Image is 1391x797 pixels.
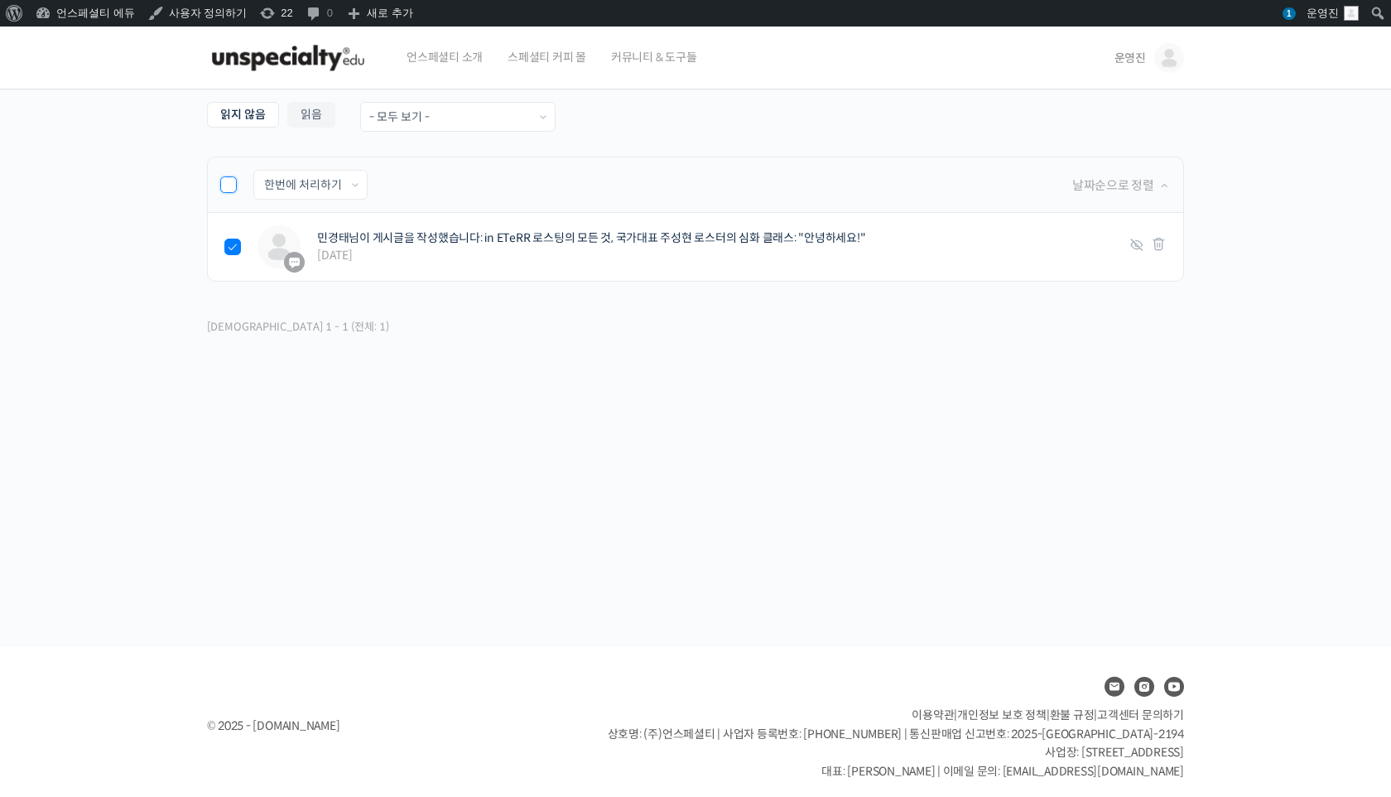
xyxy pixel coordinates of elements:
[603,27,705,89] a: 커뮤니티 & 도구들
[317,248,1119,263] span: [DATE]
[207,316,389,338] p: [DEMOGRAPHIC_DATA] 1 - 1 (전체: 1)
[398,27,491,89] a: 언스페셜티 소개
[611,26,697,89] span: 커뮤니티 & 도구들
[207,102,335,132] nav: Sub Menu
[1050,708,1095,722] a: 환불 규정
[152,551,171,564] span: 대화
[912,708,954,722] a: 이용약관
[1158,174,1171,196] a: Oldest First
[499,27,594,89] a: 스페셜티 커피 몰
[207,102,279,128] a: 읽지 않음
[317,230,865,245] a: 민경태님이 게시글을 작성했습니다: in ETeRR 로스팅의 모든 것, 국가대표 주성현 로스터의 심화 클래스: "안녕하세요!"
[52,550,62,563] span: 홈
[258,225,301,268] img: 프로필 사진
[1114,27,1184,89] a: 운영진
[214,525,318,567] a: 설정
[608,706,1184,780] p: | | | 상호명: (주)언스페셜티 | 사업자 등록번호: [PHONE_NUMBER] | 통신판매업 신고번호: 2025-[GEOGRAPHIC_DATA]-2194 사업장: [ST...
[407,26,483,89] span: 언스페셜티 소개
[207,715,566,737] div: © 2025 - [DOMAIN_NAME]
[1072,173,1171,196] div: 날짜순으로 정렬
[287,102,335,128] a: 읽음
[1097,708,1184,722] span: 고객센터 문의하기
[508,26,586,89] span: 스페셜티 커피 몰
[1119,236,1167,258] div: |
[957,708,1047,722] a: 개인정보 보호 정책
[5,525,109,567] a: 홈
[1114,51,1146,65] span: 운영진
[109,525,214,567] a: 대화
[1283,7,1296,20] span: 1
[256,550,276,563] span: 설정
